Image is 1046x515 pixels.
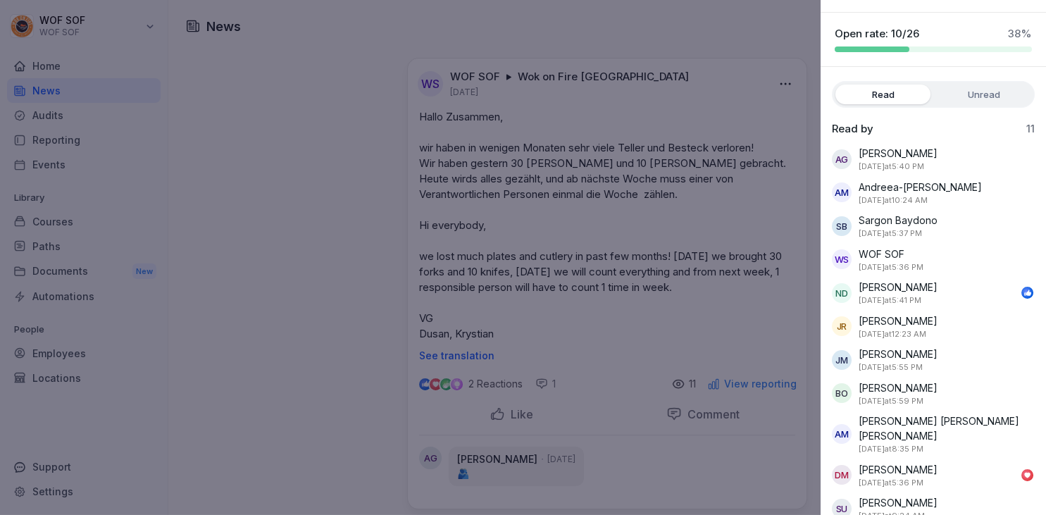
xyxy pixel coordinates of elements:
[859,194,928,206] p: August 22, 2025 at 10:24 AM
[859,294,921,306] p: August 21, 2025 at 5:41 PM
[859,328,926,340] p: August 22, 2025 at 12:23 AM
[832,350,852,370] div: JM
[832,249,852,269] div: WS
[832,383,852,403] div: BO
[832,283,852,303] div: ND
[832,182,852,202] div: AM
[859,261,923,273] p: August 21, 2025 at 5:36 PM
[859,347,938,361] p: [PERSON_NAME]
[832,424,852,444] div: AM
[859,247,904,261] p: WOF SOF
[859,380,938,395] p: [PERSON_NAME]
[859,495,938,510] p: [PERSON_NAME]
[859,314,938,328] p: [PERSON_NAME]
[832,216,852,236] div: SB
[859,477,923,489] p: August 21, 2025 at 5:36 PM
[859,228,922,240] p: August 21, 2025 at 5:37 PM
[859,443,923,455] p: August 21, 2025 at 8:35 PM
[835,27,919,41] p: Open rate: 10/26
[859,280,938,294] p: [PERSON_NAME]
[936,85,1031,104] label: Unread
[859,414,1035,443] p: [PERSON_NAME] [PERSON_NAME] [PERSON_NAME]
[835,85,930,104] label: Read
[832,316,852,336] div: JR
[832,122,873,136] p: Read by
[859,213,938,228] p: Sargon Baydono
[1008,27,1032,41] p: 38 %
[859,180,982,194] p: Andreea-[PERSON_NAME]
[859,361,923,373] p: August 21, 2025 at 5:55 PM
[1026,122,1035,136] p: 11
[1022,470,1033,480] img: love
[832,149,852,169] div: AG
[859,161,924,173] p: August 21, 2025 at 5:40 PM
[859,395,923,407] p: August 21, 2025 at 5:59 PM
[832,465,852,485] div: DM
[859,462,938,477] p: [PERSON_NAME]
[859,146,938,161] p: [PERSON_NAME]
[1022,287,1033,299] img: like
